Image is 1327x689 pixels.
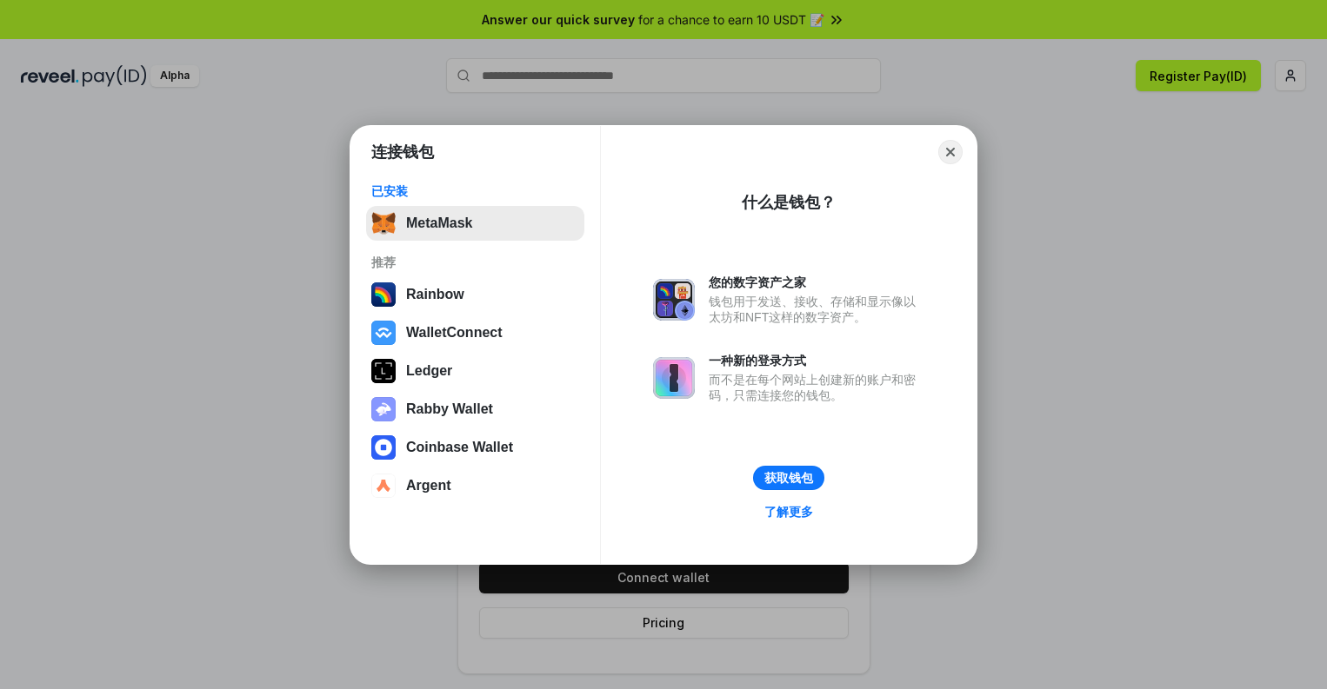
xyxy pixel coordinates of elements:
img: svg+xml,%3Csvg%20width%3D%2228%22%20height%3D%2228%22%20viewBox%3D%220%200%2028%2028%22%20fill%3D... [371,435,396,460]
div: Rainbow [406,287,464,302]
div: Ledger [406,363,452,379]
img: svg+xml,%3Csvg%20width%3D%22120%22%20height%3D%22120%22%20viewBox%3D%220%200%20120%20120%22%20fil... [371,282,396,307]
div: Argent [406,478,451,494]
div: 获取钱包 [764,470,813,486]
div: MetaMask [406,215,472,231]
img: svg+xml,%3Csvg%20fill%3D%22none%22%20height%3D%2233%22%20viewBox%3D%220%200%2035%2033%22%20width%... [371,211,396,235]
button: Coinbase Wallet [366,430,584,465]
button: 获取钱包 [753,466,824,490]
img: svg+xml,%3Csvg%20xmlns%3D%22http%3A%2F%2Fwww.w3.org%2F2000%2Fsvg%22%20width%3D%2228%22%20height%3... [371,359,396,383]
h1: 连接钱包 [371,142,434,162]
a: 了解更多 [754,500,824,523]
div: 您的数字资产之家 [709,275,924,290]
div: 什么是钱包？ [742,192,836,213]
img: svg+xml,%3Csvg%20width%3D%2228%22%20height%3D%2228%22%20viewBox%3D%220%200%2028%2028%22%20fill%3D... [371,474,396,498]
div: Rabby Wallet [406,401,493,417]
div: 钱包用于发送、接收、存储和显示像以太坊和NFT这样的数字资产。 [709,294,924,325]
img: svg+xml,%3Csvg%20xmlns%3D%22http%3A%2F%2Fwww.w3.org%2F2000%2Fsvg%22%20fill%3D%22none%22%20viewBox... [653,279,695,321]
button: Rainbow [366,277,584,312]
button: Argent [366,468,584,503]
img: svg+xml,%3Csvg%20xmlns%3D%22http%3A%2F%2Fwww.w3.org%2F2000%2Fsvg%22%20fill%3D%22none%22%20viewBox... [371,397,396,421]
img: svg+xml,%3Csvg%20xmlns%3D%22http%3A%2F%2Fwww.w3.org%2F2000%2Fsvg%22%20fill%3D%22none%22%20viewBox... [653,357,695,399]
button: Close [938,140,963,164]
div: Coinbase Wallet [406,440,513,455]
button: MetaMask [366,206,584,241]
button: WalletConnect [366,315,584,350]
div: 一种新的登录方式 [709,353,924,368]
div: WalletConnect [406,325,503,341]
img: svg+xml,%3Csvg%20width%3D%2228%22%20height%3D%2228%22%20viewBox%3D%220%200%2028%2028%22%20fill%3D... [371,321,396,345]
div: 了解更多 [764,504,813,520]
div: 推荐 [371,255,579,270]
div: 而不是在每个网站上创建新的账户和密码，只需连接您的钱包。 [709,372,924,403]
button: Ledger [366,354,584,388]
div: 已安装 [371,183,579,199]
button: Rabby Wallet [366,392,584,427]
